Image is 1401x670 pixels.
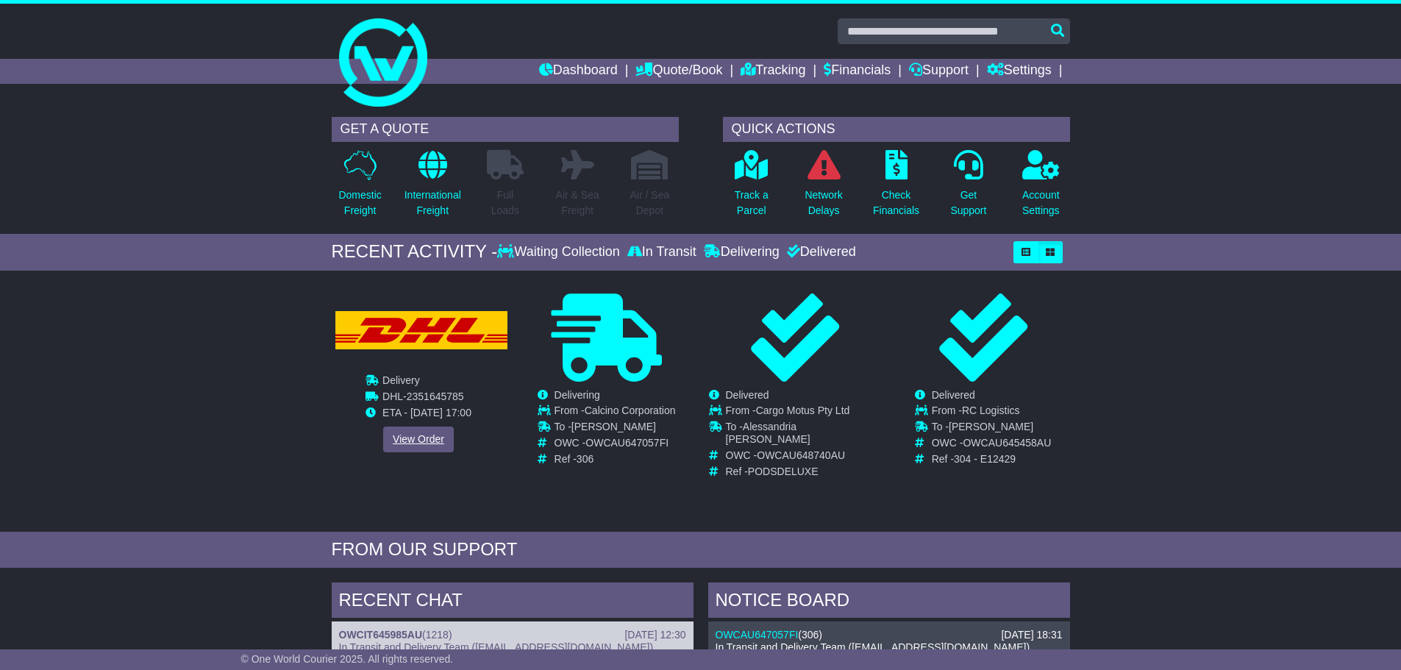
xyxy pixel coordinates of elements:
a: Tracking [741,59,805,84]
p: Network Delays [805,188,842,218]
td: From - [555,405,676,421]
td: - [382,390,471,406]
td: OWC - [932,437,1052,453]
td: Ref - [555,453,676,466]
td: To - [932,421,1052,437]
a: Quote/Book [635,59,722,84]
div: [DATE] 18:31 [1001,629,1062,641]
span: ETA - [DATE] 17:00 [382,406,471,418]
td: From - [932,405,1052,421]
span: OWCAU648740AU [757,449,845,461]
span: 306 [802,629,819,641]
span: © One World Courier 2025. All rights reserved. [241,653,454,665]
div: QUICK ACTIONS [723,117,1070,142]
a: GetSupport [949,149,987,227]
div: ( ) [716,629,1063,641]
a: OWCIT645985AU [339,629,423,641]
span: [PERSON_NAME] [949,421,1033,432]
p: Check Financials [873,188,919,218]
div: Delivering [700,244,783,260]
div: [DATE] 12:30 [624,629,685,641]
td: To - [726,421,881,449]
td: Ref - [932,453,1052,466]
a: View Order [383,427,454,452]
a: Financials [824,59,891,84]
img: DHL.png [335,311,507,349]
td: OWC - [555,437,676,453]
a: Settings [987,59,1052,84]
span: In Transit and Delivery Team ([EMAIL_ADDRESS][DOMAIN_NAME]) [339,641,654,653]
a: Track aParcel [734,149,769,227]
div: RECENT CHAT [332,582,694,622]
span: 2351645785 [406,390,463,402]
p: Account Settings [1022,188,1060,218]
a: InternationalFreight [404,149,462,227]
div: NOTICE BOARD [708,582,1070,622]
span: In Transit and Delivery Team ([EMAIL_ADDRESS][DOMAIN_NAME]) [716,641,1030,653]
p: Track a Parcel [735,188,769,218]
span: [PERSON_NAME] [571,421,656,432]
span: PODSDELUXE [748,466,819,477]
div: In Transit [624,244,700,260]
span: Cargo Motus Pty Ltd [756,405,850,416]
td: OWC - [726,449,881,466]
p: International Freight [404,188,461,218]
div: Waiting Collection [497,244,623,260]
p: Air / Sea Depot [630,188,670,218]
span: DHL [382,390,403,402]
p: Air & Sea Freight [556,188,599,218]
span: RC Logistics [962,405,1020,416]
span: Alessandria [PERSON_NAME] [726,421,810,445]
p: Domestic Freight [338,188,381,218]
p: Full Loads [487,188,524,218]
span: Delivered [932,389,975,401]
span: 306 [577,453,593,465]
td: From - [726,405,881,421]
span: OWCAU645458AU [963,437,1051,449]
span: Calcino Corporation [585,405,676,416]
span: 1218 [426,629,449,641]
td: To - [555,421,676,437]
div: RECENT ACTIVITY - [332,241,498,263]
div: FROM OUR SUPPORT [332,539,1070,560]
div: ( ) [339,629,686,641]
span: OWCAU647057FI [585,437,669,449]
a: DomesticFreight [338,149,382,227]
p: Get Support [950,188,986,218]
span: Delivered [726,389,769,401]
span: Delivery [382,374,420,386]
a: Support [909,59,969,84]
a: OWCAU647057FI [716,629,799,641]
span: Delivering [555,389,600,401]
div: GET A QUOTE [332,117,679,142]
a: NetworkDelays [804,149,843,227]
a: AccountSettings [1022,149,1060,227]
a: Dashboard [539,59,618,84]
td: Ref - [726,466,881,478]
div: Delivered [783,244,856,260]
a: CheckFinancials [872,149,920,227]
span: 304 - E12429 [954,453,1016,465]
